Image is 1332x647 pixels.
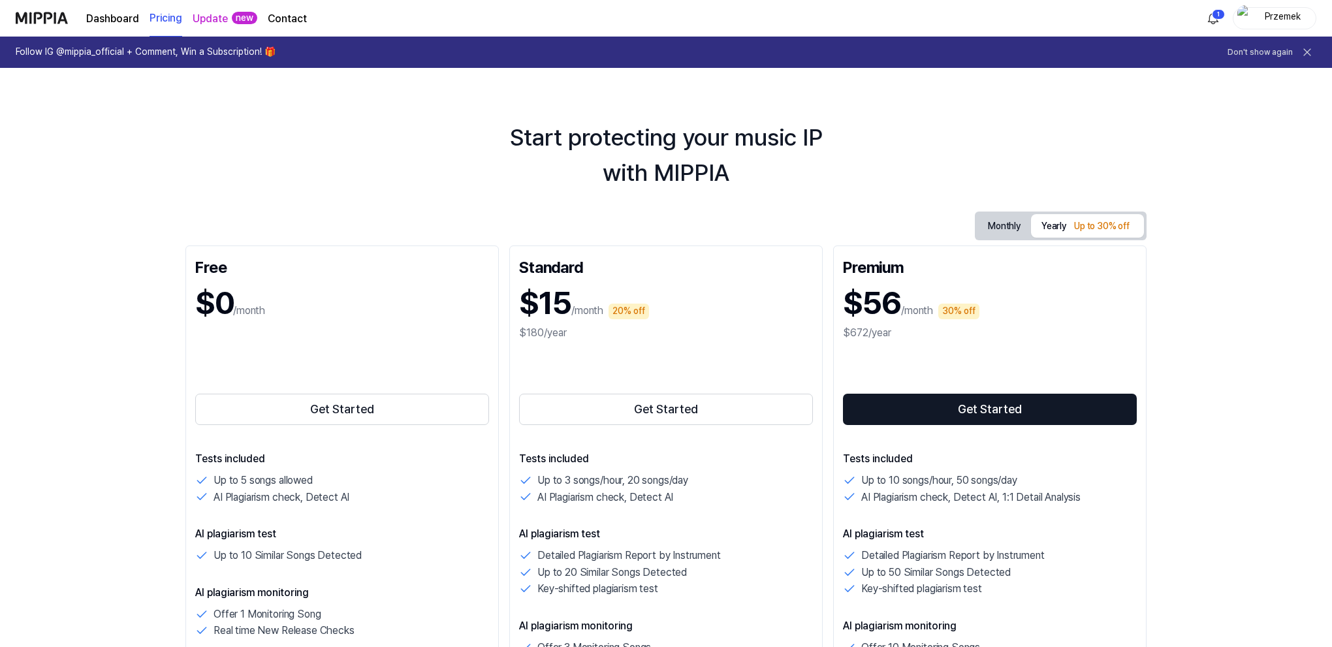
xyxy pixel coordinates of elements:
[195,394,489,425] button: Get Started
[537,580,658,597] p: Key-shifted plagiarism test
[519,255,813,276] div: Standard
[843,325,1137,341] div: $672/year
[195,451,489,467] p: Tests included
[233,303,265,319] p: /month
[519,391,813,428] a: Get Started
[86,11,139,27] a: Dashboard
[1237,5,1253,31] img: profile
[195,255,489,276] div: Free
[861,564,1011,581] p: Up to 50 Similar Songs Detected
[1212,9,1225,20] div: 1
[16,46,276,59] h1: Follow IG @mippia_official + Comment, Win a Subscription! 🎁
[1233,7,1316,29] button: profilePrzemek
[843,618,1137,634] p: AI plagiarism monitoring
[843,391,1137,428] a: Get Started
[1205,10,1221,26] img: 알림
[268,11,307,27] a: Contact
[214,622,355,639] p: Real time New Release Checks
[195,391,489,428] a: Get Started
[519,526,813,542] p: AI plagiarism test
[843,451,1137,467] p: Tests included
[195,526,489,542] p: AI plagiarism test
[537,489,673,506] p: AI Plagiarism check, Detect AI
[519,394,813,425] button: Get Started
[843,281,901,325] h1: $56
[861,489,1081,506] p: AI Plagiarism check, Detect AI, 1:1 Detail Analysis
[1070,219,1134,234] div: Up to 30% off
[571,303,603,319] p: /month
[537,547,721,564] p: Detailed Plagiarism Report by Instrument
[609,304,649,319] div: 20% off
[519,281,571,325] h1: $15
[214,606,321,623] p: Offer 1 Monitoring Song
[1203,8,1224,29] button: 알림1
[977,216,1031,236] button: Monthly
[150,1,182,37] a: Pricing
[901,303,933,319] p: /month
[232,12,257,25] div: new
[1257,10,1308,25] div: Przemek
[195,585,489,601] p: AI plagiarism monitoring
[1228,47,1293,58] button: Don't show again
[938,304,979,319] div: 30% off
[214,472,313,489] p: Up to 5 songs allowed
[843,255,1137,276] div: Premium
[193,11,228,27] a: Update
[843,394,1137,425] button: Get Started
[214,547,362,564] p: Up to 10 Similar Songs Detected
[537,564,687,581] p: Up to 20 Similar Songs Detected
[861,547,1045,564] p: Detailed Plagiarism Report by Instrument
[861,472,1017,489] p: Up to 10 songs/hour, 50 songs/day
[1031,214,1144,238] button: Yearly
[214,489,349,506] p: AI Plagiarism check, Detect AI
[519,325,813,341] div: $180/year
[843,526,1137,542] p: AI plagiarism test
[537,472,688,489] p: Up to 3 songs/hour, 20 songs/day
[519,451,813,467] p: Tests included
[519,618,813,634] p: AI plagiarism monitoring
[861,580,982,597] p: Key-shifted plagiarism test
[195,281,233,325] h1: $0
